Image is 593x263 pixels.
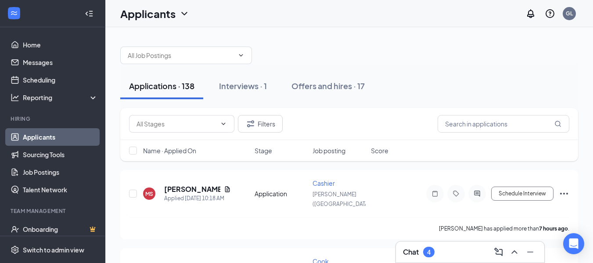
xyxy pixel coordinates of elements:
a: Messages [23,54,98,71]
svg: Tag [451,190,461,197]
svg: ChevronDown [179,8,190,19]
svg: Collapse [85,9,93,18]
svg: Analysis [11,93,19,102]
input: All Job Postings [128,50,234,60]
span: Job posting [313,146,345,155]
input: All Stages [137,119,216,129]
a: Job Postings [23,163,98,181]
div: 4 [427,249,431,256]
div: Offers and hires · 17 [291,80,365,91]
span: Score [371,146,388,155]
svg: Notifications [525,8,536,19]
button: ComposeMessage [492,245,506,259]
svg: QuestionInfo [545,8,555,19]
button: ChevronUp [507,245,521,259]
div: Reporting [23,93,98,102]
div: Open Intercom Messenger [563,233,584,254]
p: [PERSON_NAME] has applied more than . [439,225,569,232]
svg: Filter [245,119,256,129]
input: Search in applications [438,115,569,133]
svg: Document [224,186,231,193]
svg: MagnifyingGlass [554,120,561,127]
svg: ChevronDown [220,120,227,127]
button: Filter Filters [238,115,283,133]
div: Switch to admin view [23,245,84,254]
h3: Chat [403,247,419,257]
svg: Minimize [525,247,535,257]
a: OnboardingCrown [23,220,98,238]
svg: ChevronUp [509,247,520,257]
h1: Applicants [120,6,176,21]
a: Applicants [23,128,98,146]
svg: ComposeMessage [493,247,504,257]
a: Scheduling [23,71,98,89]
a: Sourcing Tools [23,146,98,163]
svg: WorkstreamLogo [10,9,18,18]
div: Hiring [11,115,96,122]
div: Application [255,189,308,198]
div: Applied [DATE] 10:18 AM [164,194,231,203]
div: MS [145,190,153,198]
span: Name · Applied On [143,146,196,155]
a: Talent Network [23,181,98,198]
svg: ActiveChat [472,190,482,197]
b: 7 hours ago [539,225,568,232]
svg: Note [430,190,440,197]
a: Home [23,36,98,54]
svg: Settings [11,245,19,254]
div: Applications · 138 [129,80,194,91]
button: Minimize [523,245,537,259]
span: Stage [255,146,272,155]
span: [PERSON_NAME] ([GEOGRAPHIC_DATA]) [313,191,372,207]
svg: Ellipses [559,188,569,199]
div: Interviews · 1 [219,80,267,91]
span: Cashier [313,179,335,187]
h5: [PERSON_NAME] [164,184,220,194]
div: GL [566,10,573,17]
div: Team Management [11,207,96,215]
button: Schedule Interview [491,187,553,201]
svg: ChevronDown [237,52,244,59]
